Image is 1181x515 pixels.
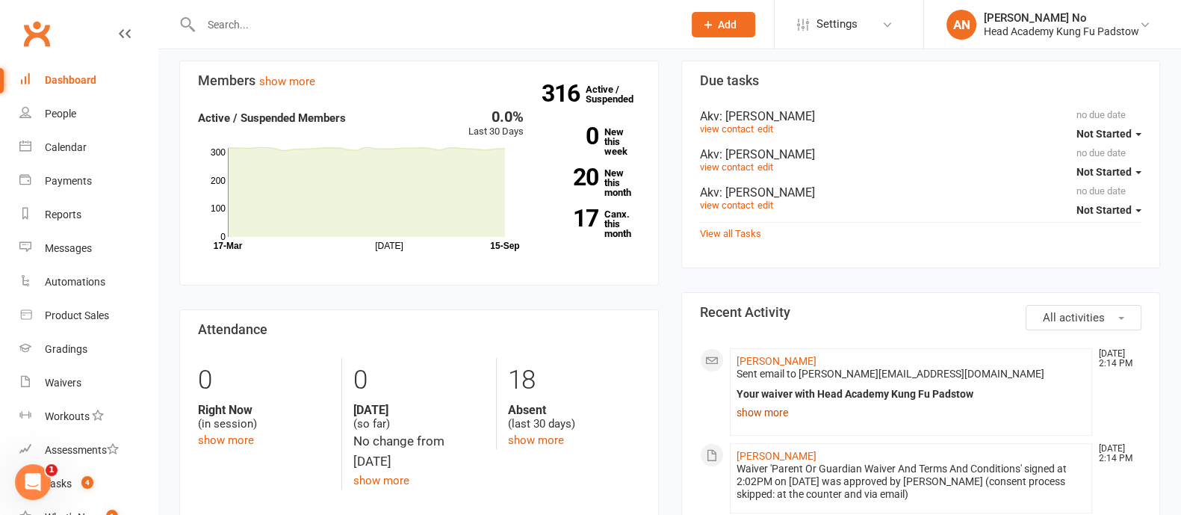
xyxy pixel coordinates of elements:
a: Calendar [19,131,158,164]
strong: 316 [542,82,586,105]
div: 18 [508,358,639,403]
h3: Attendance [198,322,640,337]
div: Waivers [45,377,81,389]
div: Automations [45,276,105,288]
div: Tasks [45,478,72,490]
div: Akv [700,185,1142,200]
button: Add [692,12,755,37]
div: No change from [DATE] [353,431,485,472]
div: 0 [353,358,485,403]
div: Payments [45,175,92,187]
a: Gradings [19,333,158,366]
span: : [PERSON_NAME] [719,185,815,200]
a: Reports [19,198,158,232]
strong: Right Now [198,403,330,417]
div: Waiver 'Parent Or Guardian Waiver And Terms And Conditions' signed at 2:02PM on [DATE] was approv... [737,463,1086,501]
a: view contact [700,200,754,211]
div: People [45,108,76,120]
a: Workouts [19,400,158,434]
div: 0 [198,358,330,403]
button: All activities [1026,305,1141,330]
a: edit [757,161,773,173]
a: 20New this month [546,168,639,197]
strong: 17 [546,207,598,229]
div: Gradings [45,343,87,355]
div: Workouts [45,410,90,422]
span: Not Started [1076,128,1132,140]
a: edit [757,200,773,211]
strong: [DATE] [353,403,485,417]
strong: 20 [546,166,598,188]
div: (last 30 days) [508,403,639,431]
span: Sent email to [PERSON_NAME][EMAIL_ADDRESS][DOMAIN_NAME] [737,368,1044,380]
span: Not Started [1076,166,1132,178]
a: View all Tasks [700,228,761,239]
span: Not Started [1076,204,1132,216]
a: 17Canx. this month [546,209,639,238]
span: Add [718,19,737,31]
button: Not Started [1076,197,1141,223]
div: Last 30 Days [468,109,524,140]
div: AN [946,10,976,40]
span: All activities [1043,311,1105,324]
iframe: Intercom live chat [15,464,51,500]
a: show more [737,402,1086,423]
strong: 0 [546,125,598,147]
a: Tasks 4 [19,467,158,501]
div: (in session) [198,403,330,431]
span: : [PERSON_NAME] [719,147,815,161]
button: Not Started [1076,158,1141,185]
div: Akv [700,147,1142,161]
div: Reports [45,209,81,221]
a: 316Active / Suspended [586,73,651,115]
span: : [PERSON_NAME] [719,109,815,123]
div: Product Sales [45,309,109,321]
div: (so far) [353,403,485,431]
a: edit [757,123,773,135]
a: Messages [19,232,158,265]
div: Dashboard [45,74,96,86]
a: [PERSON_NAME] [737,450,816,462]
div: Your waiver with Head Academy Kung Fu Padstow [737,388,1086,401]
a: show more [259,75,315,88]
span: 4 [81,476,93,489]
h3: Recent Activity [700,305,1142,320]
a: Dashboard [19,64,158,97]
a: view contact [700,123,754,135]
span: Settings [816,7,858,41]
h3: Due tasks [700,73,1142,88]
div: [PERSON_NAME] No [984,11,1139,25]
h3: Members [198,73,640,88]
a: [PERSON_NAME] [737,355,816,367]
a: Clubworx [18,15,55,52]
a: show more [353,474,409,487]
div: 0.0% [468,109,524,124]
a: People [19,97,158,131]
a: Product Sales [19,299,158,333]
a: Automations [19,265,158,299]
time: [DATE] 2:14 PM [1091,349,1141,368]
div: Calendar [45,141,87,153]
a: show more [508,434,564,447]
div: Akv [700,109,1142,123]
strong: Active / Suspended Members [198,111,346,125]
input: Search... [196,14,672,35]
div: Messages [45,242,92,254]
button: Not Started [1076,120,1141,147]
strong: Absent [508,403,639,417]
a: view contact [700,161,754,173]
a: Assessments [19,434,158,467]
a: show more [198,434,254,447]
span: 1 [46,464,58,476]
time: [DATE] 2:14 PM [1091,444,1141,463]
a: 0New this week [546,127,639,156]
div: Assessments [45,444,119,456]
div: Head Academy Kung Fu Padstow [984,25,1139,38]
a: Waivers [19,366,158,400]
a: Payments [19,164,158,198]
